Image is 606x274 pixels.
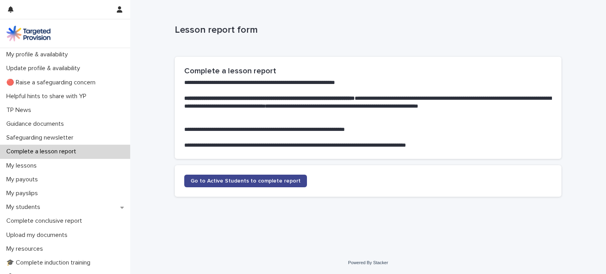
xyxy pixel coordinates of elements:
a: Go to Active Students to complete report [184,175,307,187]
a: Powered By Stacker [348,260,388,265]
p: My payslips [3,190,44,197]
p: Complete conclusive report [3,217,88,225]
p: My profile & availability [3,51,74,58]
p: Update profile & availability [3,65,86,72]
p: Complete a lesson report [3,148,82,155]
p: Upload my documents [3,231,74,239]
p: Guidance documents [3,120,70,128]
h2: Complete a lesson report [184,66,552,76]
p: Helpful hints to share with YP [3,93,93,100]
p: My lessons [3,162,43,170]
p: Lesson report form [175,24,558,36]
p: My payouts [3,176,44,183]
p: My resources [3,245,49,253]
p: Safeguarding newsletter [3,134,80,142]
img: M5nRWzHhSzIhMunXDL62 [6,26,50,41]
p: My students [3,203,47,211]
p: 🔴 Raise a safeguarding concern [3,79,102,86]
p: 🎓 Complete induction training [3,259,97,267]
span: Go to Active Students to complete report [191,178,301,184]
p: TP News [3,106,37,114]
